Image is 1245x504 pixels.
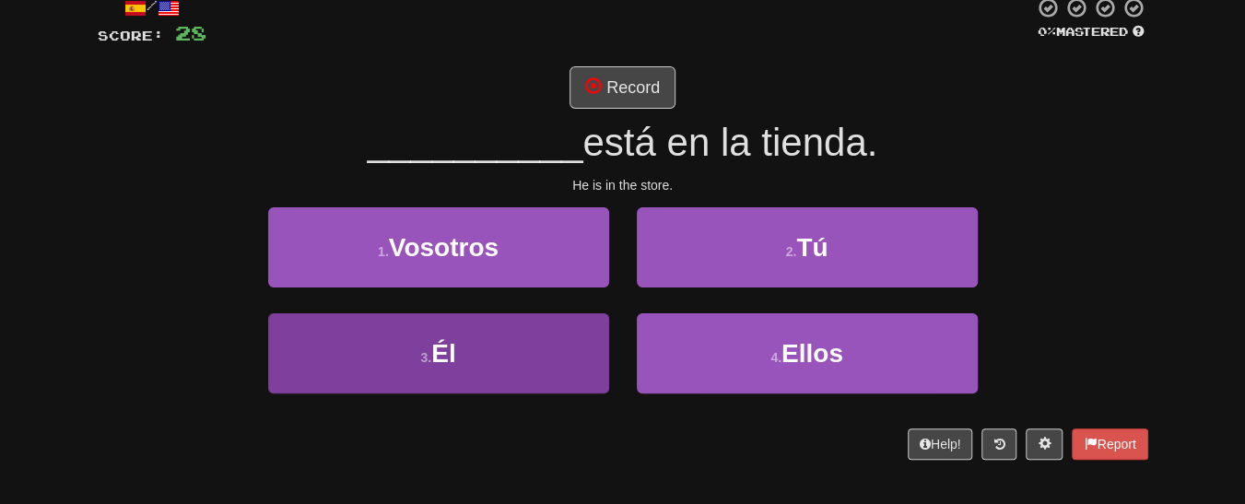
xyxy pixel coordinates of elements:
[570,66,675,109] button: Record
[420,350,431,365] small: 3 .
[786,244,797,259] small: 2 .
[781,339,843,368] span: Ellos
[268,207,609,287] button: 1.Vosotros
[770,350,781,365] small: 4 .
[582,121,877,164] span: está en la tienda.
[796,233,828,262] span: Tú
[98,28,164,43] span: Score:
[1034,24,1148,41] div: Mastered
[268,313,609,393] button: 3.Él
[378,244,389,259] small: 1 .
[637,313,978,393] button: 4.Ellos
[98,176,1148,194] div: He is in the store.
[637,207,978,287] button: 2.Tú
[1072,428,1147,460] button: Report
[368,121,583,164] span: __________
[981,428,1016,460] button: Round history (alt+y)
[389,233,499,262] span: Vosotros
[1038,24,1056,39] span: 0 %
[175,21,206,44] span: 28
[908,428,973,460] button: Help!
[431,339,455,368] span: Él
